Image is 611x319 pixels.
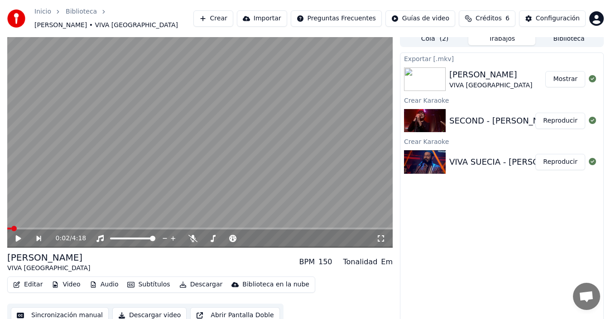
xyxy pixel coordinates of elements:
div: Exportar [.mkv] [400,53,603,64]
button: Reproducir [535,113,585,129]
button: Biblioteca [535,32,602,45]
div: VIVA [GEOGRAPHIC_DATA] [449,81,533,90]
span: Créditos [476,14,502,23]
div: Configuración [536,14,580,23]
span: 6 [505,14,510,23]
span: [PERSON_NAME] • VIVA [GEOGRAPHIC_DATA] [34,21,178,30]
span: 0:02 [56,234,70,243]
button: Mostrar [545,71,585,87]
div: [PERSON_NAME] [7,251,91,264]
a: Inicio [34,7,51,16]
button: Guías de video [385,10,455,27]
nav: breadcrumb [34,7,193,30]
button: Crear [193,10,233,27]
div: VIVA SUECIA - [PERSON_NAME]. [449,156,579,168]
div: SECOND - [PERSON_NAME] [449,114,560,127]
button: Reproducir [535,154,585,170]
div: / [56,234,77,243]
button: Audio [86,278,122,291]
span: 4:18 [72,234,86,243]
button: Descargar [176,278,226,291]
div: 150 [318,257,332,267]
span: ( 2 ) [439,34,448,43]
button: Cola [401,32,468,45]
button: Trabajos [468,32,535,45]
div: VIVA [GEOGRAPHIC_DATA] [7,264,91,273]
div: Crear Karaoke [400,136,603,147]
button: Importar [237,10,287,27]
div: Tonalidad [343,257,378,267]
a: Chat abierto [573,283,600,310]
img: youka [7,10,25,28]
button: Preguntas Frecuentes [291,10,382,27]
div: [PERSON_NAME] [449,68,533,81]
div: Em [381,257,393,267]
div: Biblioteca en la nube [242,280,309,289]
a: Biblioteca [66,7,97,16]
button: Configuración [519,10,586,27]
div: BPM [299,257,315,267]
button: Subtítulos [124,278,173,291]
button: Video [48,278,84,291]
button: Créditos6 [459,10,515,27]
button: Editar [10,278,46,291]
div: Crear Karaoke [400,95,603,105]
